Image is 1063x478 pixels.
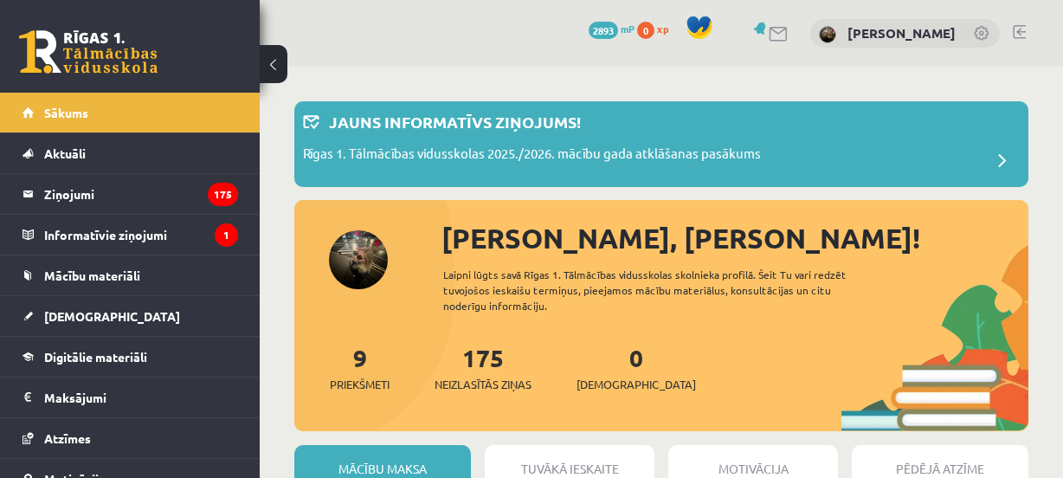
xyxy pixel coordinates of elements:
[441,217,1028,259] div: [PERSON_NAME], [PERSON_NAME]!
[44,308,180,324] span: [DEMOGRAPHIC_DATA]
[443,267,884,313] div: Laipni lūgts savā Rīgas 1. Tālmācības vidusskolas skolnieka profilā. Šeit Tu vari redzēt tuvojošo...
[44,268,140,283] span: Mācību materiāli
[215,223,238,247] i: 1
[637,22,654,39] span: 0
[577,342,696,393] a: 0[DEMOGRAPHIC_DATA]
[23,296,238,336] a: [DEMOGRAPHIC_DATA]
[847,24,956,42] a: [PERSON_NAME]
[294,445,471,478] div: Mācību maksa
[819,26,836,43] img: Diāna Janeta Snahovska
[23,337,238,377] a: Digitālie materiāli
[44,349,147,365] span: Digitālie materiāli
[852,445,1028,478] div: Pēdējā atzīme
[23,215,238,255] a: Informatīvie ziņojumi1
[44,430,91,446] span: Atzīmes
[19,30,158,74] a: Rīgas 1. Tālmācības vidusskola
[44,378,238,417] legend: Maksājumi
[23,174,238,214] a: Ziņojumi175
[330,342,390,393] a: 9Priekšmeti
[589,22,618,39] span: 2893
[329,110,581,133] p: Jauns informatīvs ziņojums!
[44,215,238,255] legend: Informatīvie ziņojumi
[208,183,238,206] i: 175
[637,22,677,36] a: 0 xp
[303,110,1020,178] a: Jauns informatīvs ziņojums! Rīgas 1. Tālmācības vidusskolas 2025./2026. mācību gada atklāšanas pa...
[657,22,668,36] span: xp
[44,145,86,161] span: Aktuāli
[577,376,696,393] span: [DEMOGRAPHIC_DATA]
[23,418,238,458] a: Atzīmes
[23,133,238,173] a: Aktuāli
[23,93,238,132] a: Sākums
[330,376,390,393] span: Priekšmeti
[303,144,761,168] p: Rīgas 1. Tālmācības vidusskolas 2025./2026. mācību gada atklāšanas pasākums
[44,174,238,214] legend: Ziņojumi
[621,22,635,36] span: mP
[435,376,531,393] span: Neizlasītās ziņas
[23,378,238,417] a: Maksājumi
[44,105,88,120] span: Sākums
[435,342,531,393] a: 175Neizlasītās ziņas
[589,22,635,36] a: 2893 mP
[23,255,238,295] a: Mācību materiāli
[668,445,838,478] div: Motivācija
[485,445,654,478] div: Tuvākā ieskaite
